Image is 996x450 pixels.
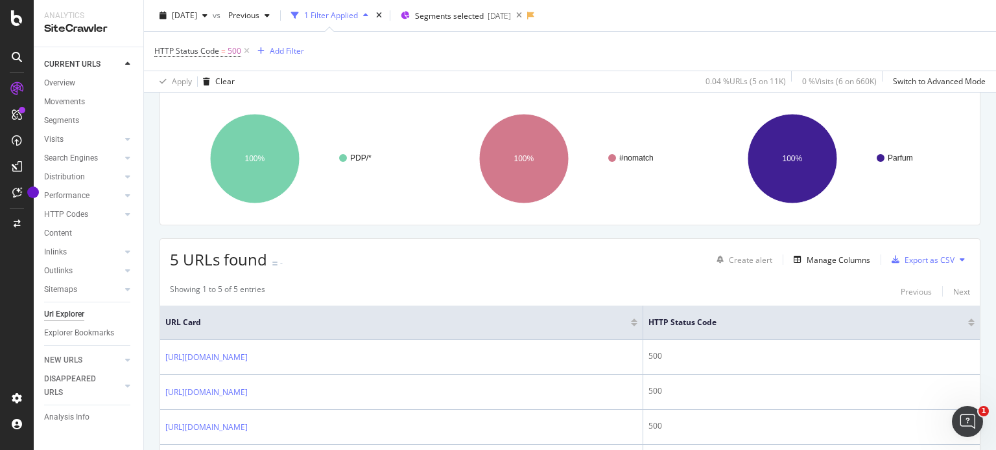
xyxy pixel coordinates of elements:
text: #nomatch [619,153,654,163]
button: Segments selected[DATE] [396,5,511,26]
div: Content [44,227,72,240]
span: HTTP Status Code [154,45,219,56]
text: Parfum [888,153,913,163]
span: URL Card [165,317,628,328]
a: Visits [44,133,121,146]
button: Previous [901,284,932,299]
div: Performance [44,189,89,203]
span: HTTP Status Code [648,317,949,328]
a: Distribution [44,170,121,184]
a: DISAPPEARED URLS [44,372,121,399]
div: Overview [44,76,75,90]
div: Next [953,286,970,297]
div: 0 % Visits ( 6 on 660K ) [802,76,877,87]
div: Outlinks [44,264,73,278]
button: Next [953,284,970,299]
svg: A chart. [707,102,967,215]
div: Movements [44,95,85,109]
div: NEW URLS [44,354,82,367]
div: CURRENT URLS [44,58,101,71]
button: Switch to Advanced Mode [888,71,986,92]
div: Export as CSV [905,254,954,265]
div: Manage Columns [807,254,870,265]
span: Segments selected [415,10,484,21]
button: Clear [198,71,235,92]
span: = [221,45,226,56]
div: HTTP Codes [44,208,88,221]
div: DISAPPEARED URLS [44,372,110,399]
a: Explorer Bookmarks [44,326,134,340]
div: Explorer Bookmarks [44,326,114,340]
a: CURRENT URLS [44,58,121,71]
a: Inlinks [44,245,121,259]
div: Sitemaps [44,283,77,297]
button: [DATE] [154,5,213,26]
span: vs [213,10,223,21]
span: 5 URLs found [170,249,267,270]
a: [URL][DOMAIN_NAME] [165,421,248,434]
a: Segments [44,114,134,128]
div: 1 Filter Applied [304,10,358,21]
div: Create alert [729,254,772,265]
div: [DATE] [488,10,511,21]
a: Performance [44,189,121,203]
div: Analytics [44,10,133,21]
div: Tooltip anchor [27,186,39,198]
button: Export as CSV [886,249,954,270]
div: Showing 1 to 5 of 5 entries [170,284,265,299]
button: Apply [154,71,192,92]
a: Url Explorer [44,308,134,321]
a: NEW URLS [44,354,121,367]
div: 500 [648,350,975,362]
div: 500 [648,420,975,432]
text: 100% [514,154,534,163]
div: 0.04 % URLs ( 5 on 11K ) [705,76,786,87]
div: Inlinks [44,245,67,259]
a: Sitemaps [44,283,121,297]
a: Content [44,227,134,240]
div: Visits [44,133,64,146]
button: Manage Columns [788,252,870,267]
div: SiteCrawler [44,21,133,36]
a: Movements [44,95,134,109]
svg: A chart. [170,102,429,215]
button: Create alert [711,249,772,270]
a: Search Engines [44,152,121,165]
div: Distribution [44,170,85,184]
div: 500 [648,385,975,397]
a: Outlinks [44,264,121,278]
span: 1 [978,406,989,416]
div: - [280,258,283,269]
a: [URL][DOMAIN_NAME] [165,351,248,364]
div: times [373,9,385,22]
div: Previous [901,286,932,297]
div: Segments [44,114,79,128]
span: Previous [223,10,259,21]
button: Previous [223,5,275,26]
div: Apply [172,76,192,87]
a: HTTP Codes [44,208,121,221]
button: Add Filter [252,43,304,59]
iframe: Intercom live chat [952,406,983,437]
div: Add Filter [270,45,304,56]
div: Analysis Info [44,411,89,424]
div: Url Explorer [44,308,84,321]
div: Search Engines [44,152,98,165]
span: 500 [228,42,241,60]
span: 2025 Jul. 27th [172,10,197,21]
text: PDP/* [350,153,372,163]
a: Analysis Info [44,411,134,424]
img: Equal [272,262,278,265]
button: 1 Filter Applied [286,5,373,26]
text: 100% [783,154,803,163]
svg: A chart. [439,102,698,215]
a: [URL][DOMAIN_NAME] [165,386,248,399]
a: Overview [44,76,134,90]
text: 100% [245,154,265,163]
div: Clear [215,76,235,87]
div: Switch to Advanced Mode [893,76,986,87]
